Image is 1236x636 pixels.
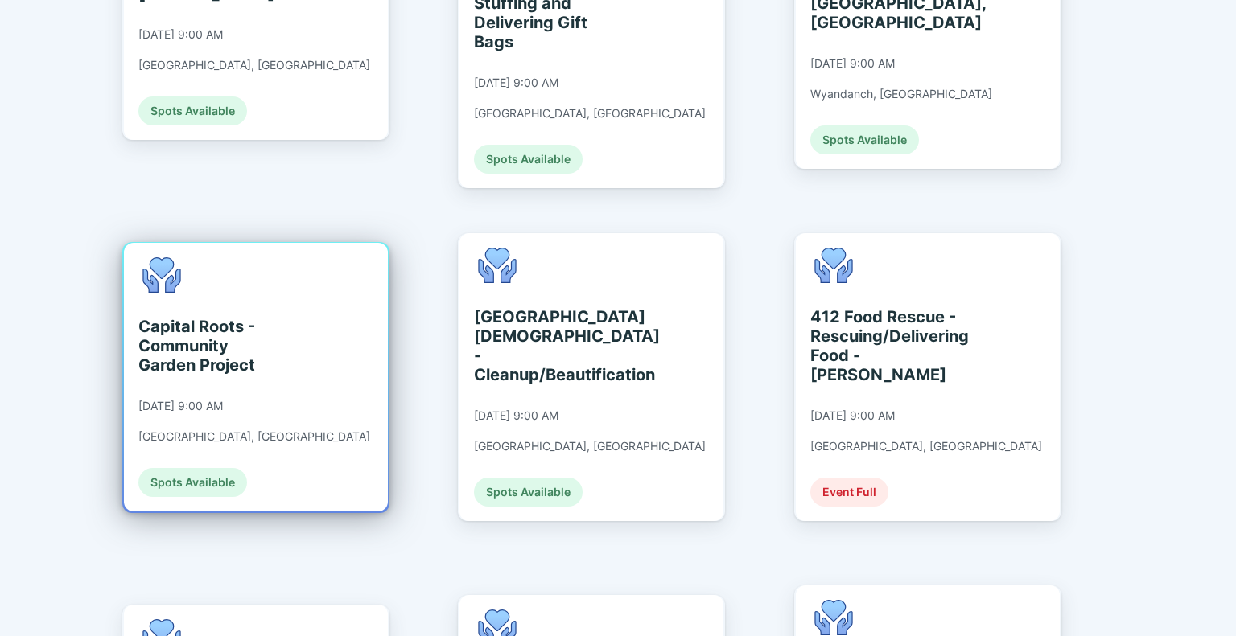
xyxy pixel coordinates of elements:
[810,478,888,507] div: Event Full
[474,478,583,507] div: Spots Available
[474,76,558,90] div: [DATE] 9:00 AM
[810,307,958,384] div: 412 Food Rescue - Rescuing/Delivering Food - [PERSON_NAME]
[138,27,223,42] div: [DATE] 9:00 AM
[474,408,558,423] div: [DATE] 9:00 AM
[810,408,895,423] div: [DATE] 9:00 AM
[138,399,223,413] div: [DATE] 9:00 AM
[810,56,895,71] div: [DATE] 9:00 AM
[138,58,370,72] div: [GEOGRAPHIC_DATA], [GEOGRAPHIC_DATA]
[810,87,992,101] div: Wyandanch, [GEOGRAPHIC_DATA]
[810,125,919,154] div: Spots Available
[810,439,1042,453] div: [GEOGRAPHIC_DATA], [GEOGRAPHIC_DATA]
[474,106,706,121] div: [GEOGRAPHIC_DATA], [GEOGRAPHIC_DATA]
[474,307,621,384] div: [GEOGRAPHIC_DATA][DEMOGRAPHIC_DATA] - Cleanup/Beautification
[138,468,247,497] div: Spots Available
[138,429,370,444] div: [GEOGRAPHIC_DATA], [GEOGRAPHIC_DATA]
[138,96,247,125] div: Spots Available
[474,145,583,174] div: Spots Available
[138,317,286,375] div: Capital Roots - Community Garden Project
[474,439,706,453] div: [GEOGRAPHIC_DATA], [GEOGRAPHIC_DATA]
